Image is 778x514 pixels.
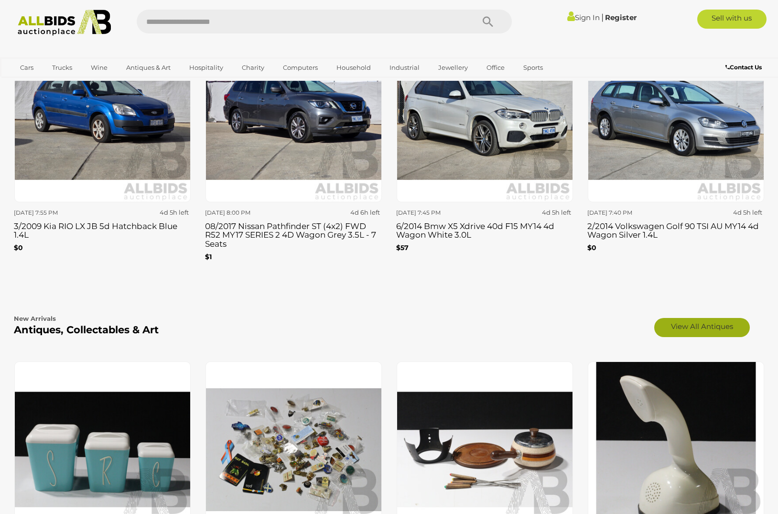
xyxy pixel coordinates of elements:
[205,219,382,249] h3: 08/2017 Nissan Pathfinder ST (4x2) FWD R52 MY17 SERIES 2 4D Wagon Grey 3.5L - 7 Seats
[14,219,191,240] h3: 3/2009 Kia RIO LX JB 5d Hatchback Blue 1.4L
[14,25,191,273] a: [DATE] 7:55 PM 4d 5h left 3/2009 Kia RIO LX JB 5d Hatchback Blue 1.4L $0
[14,208,99,218] div: [DATE] 7:55 PM
[588,26,764,202] img: 2/2014 Volkswagen Golf 90 TSI AU MY14 4d Wagon Silver 1.4L
[725,64,762,71] b: Contact Us
[587,243,596,252] b: $0
[277,60,324,76] a: Computers
[697,10,767,29] a: Sell with us
[605,13,637,22] a: Register
[14,26,191,202] img: 3/2009 Kia RIO LX JB 5d Hatchback Blue 1.4L
[183,60,229,76] a: Hospitality
[350,208,380,216] strong: 4d 6h left
[236,60,270,76] a: Charity
[205,208,290,218] div: [DATE] 8:00 PM
[85,60,114,76] a: Wine
[587,208,672,218] div: [DATE] 7:40 PM
[396,208,481,218] div: [DATE] 7:45 PM
[14,324,159,336] b: Antiques, Collectables & Art
[725,62,764,73] a: Contact Us
[587,25,764,273] a: [DATE] 7:40 PM 4d 5h left 2/2014 Volkswagen Golf 90 TSI AU MY14 4d Wagon Silver 1.4L $0
[14,315,56,322] b: New Arrivals
[330,60,377,76] a: Household
[383,60,426,76] a: Industrial
[14,60,40,76] a: Cars
[120,60,177,76] a: Antiques & Art
[517,60,549,76] a: Sports
[654,318,750,337] a: View All Antiques
[601,12,604,22] span: |
[396,243,409,252] b: $57
[733,208,762,216] strong: 4d 5h left
[160,208,189,216] strong: 4d 5h left
[46,60,78,76] a: Trucks
[542,208,571,216] strong: 4d 5h left
[205,26,382,202] img: 08/2017 Nissan Pathfinder ST (4x2) FWD R52 MY17 SERIES 2 4D Wagon Grey 3.5L - 7 Seats
[464,10,512,33] button: Search
[587,219,764,240] h3: 2/2014 Volkswagen Golf 90 TSI AU MY14 4d Wagon Silver 1.4L
[397,26,573,202] img: 6/2014 Bmw X5 Xdrive 40d F15 MY14 4d Wagon White 3.0L
[396,219,573,240] h3: 6/2014 Bmw X5 Xdrive 40d F15 MY14 4d Wagon White 3.0L
[432,60,474,76] a: Jewellery
[205,252,212,261] b: $1
[12,10,116,36] img: Allbids.com.au
[205,25,382,273] a: [DATE] 8:00 PM 4d 6h left 08/2017 Nissan Pathfinder ST (4x2) FWD R52 MY17 SERIES 2 4D Wagon Grey ...
[14,243,23,252] b: $0
[480,60,511,76] a: Office
[396,25,573,273] a: [DATE] 7:45 PM 4d 5h left 6/2014 Bmw X5 Xdrive 40d F15 MY14 4d Wagon White 3.0L $57
[14,76,94,91] a: [GEOGRAPHIC_DATA]
[567,13,600,22] a: Sign In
